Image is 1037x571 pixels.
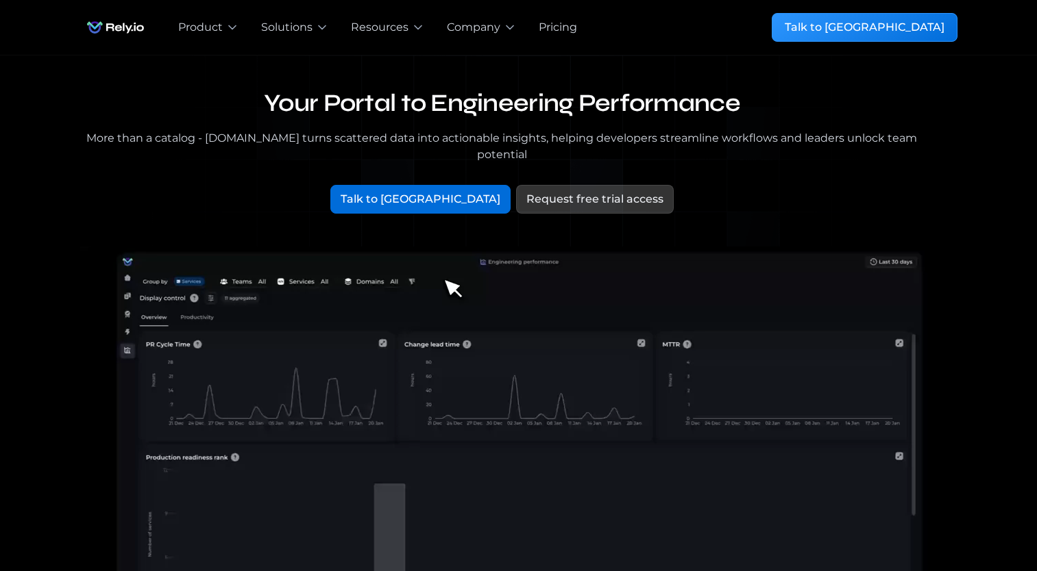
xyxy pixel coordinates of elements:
[80,130,925,163] div: More than a catalog - [DOMAIN_NAME] turns scattered data into actionable insights, helping develo...
[351,19,408,36] div: Resources
[539,19,577,36] a: Pricing
[772,13,957,42] a: Talk to [GEOGRAPHIC_DATA]
[330,185,511,214] a: Talk to [GEOGRAPHIC_DATA]
[447,19,500,36] div: Company
[261,19,313,36] div: Solutions
[80,88,925,119] h1: Your Portal to Engineering Performance
[341,191,500,207] div: Talk to [GEOGRAPHIC_DATA]
[178,19,223,36] div: Product
[785,19,944,36] div: Talk to [GEOGRAPHIC_DATA]
[526,191,663,207] div: Request free trial access
[516,185,674,214] a: Request free trial access
[80,14,151,41] a: home
[80,14,151,41] img: Rely.io logo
